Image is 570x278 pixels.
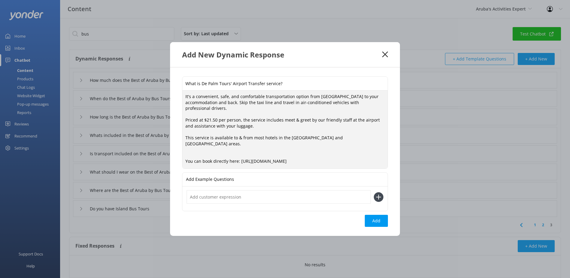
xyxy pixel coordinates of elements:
button: Close [382,51,388,57]
textarea: It's a convenient, safe, and comfortable transportation option from [GEOGRAPHIC_DATA] to your acc... [182,91,388,168]
button: Add [365,215,388,227]
input: Add customer expression [187,190,371,204]
p: Add Example Questions [186,173,234,186]
input: Type a new question... [182,77,388,90]
div: Add New Dynamic Response [182,50,382,60]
